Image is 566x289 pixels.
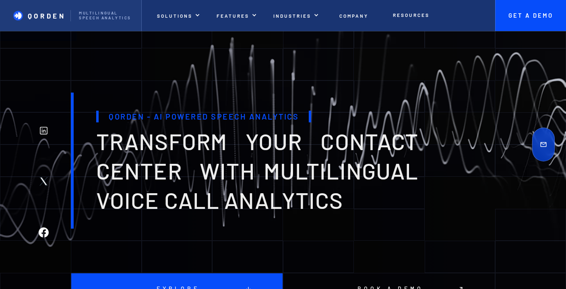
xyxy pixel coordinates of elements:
img: Linkedin [39,126,49,136]
p: Get A Demo [507,12,555,19]
p: Multilingual Speech analytics [79,11,132,21]
p: features [217,13,249,19]
img: Facebook [39,227,49,237]
span: transform your contact center with multilingual voice Call analytics [96,128,418,213]
p: INDUSTRIES [273,13,311,19]
p: Qorden [28,12,66,20]
img: Twitter [39,176,49,186]
p: Solutions [157,13,192,19]
h1: Qorden - AI Powered Speech Analytics [96,111,312,123]
p: Company [339,13,368,19]
p: Resources [393,12,430,18]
